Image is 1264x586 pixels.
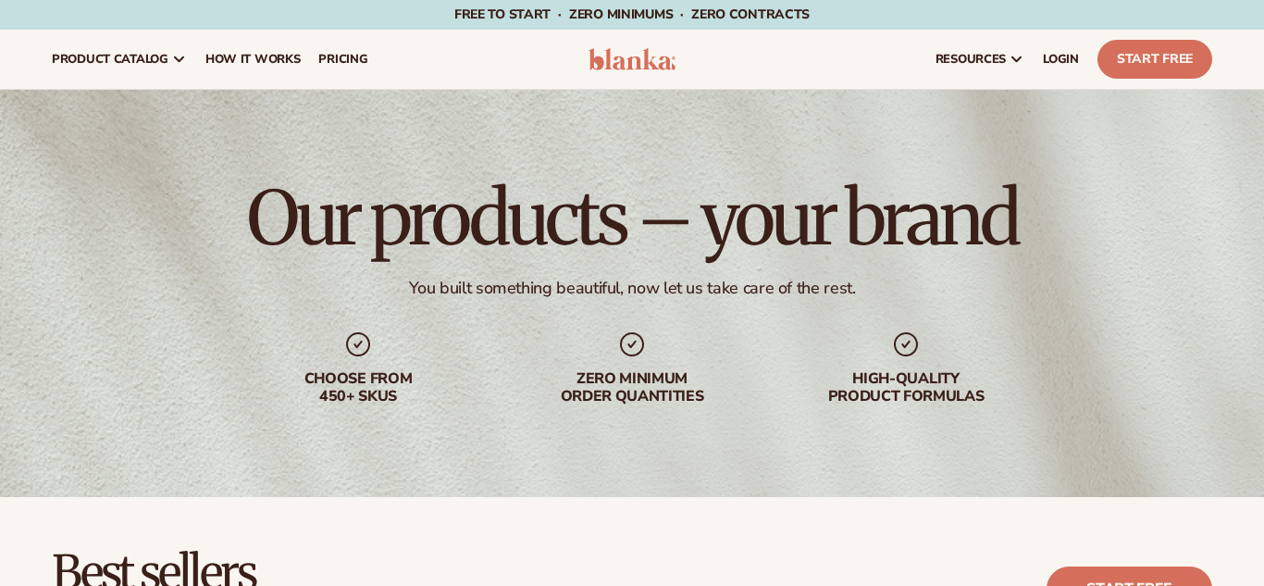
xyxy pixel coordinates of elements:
div: You built something beautiful, now let us take care of the rest. [409,278,856,299]
div: Zero minimum order quantities [514,370,750,405]
span: pricing [318,52,367,67]
div: Choose from 450+ Skus [240,370,477,405]
a: resources [926,30,1034,89]
span: How It Works [205,52,301,67]
a: Start Free [1097,40,1212,79]
span: resources [936,52,1006,67]
h1: Our products – your brand [247,181,1017,256]
div: High-quality product formulas [787,370,1024,405]
a: LOGIN [1034,30,1088,89]
a: product catalog [43,30,196,89]
a: pricing [309,30,377,89]
span: Free to start · ZERO minimums · ZERO contracts [454,6,810,23]
a: How It Works [196,30,310,89]
img: logo [589,48,675,70]
span: LOGIN [1043,52,1079,67]
span: product catalog [52,52,168,67]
